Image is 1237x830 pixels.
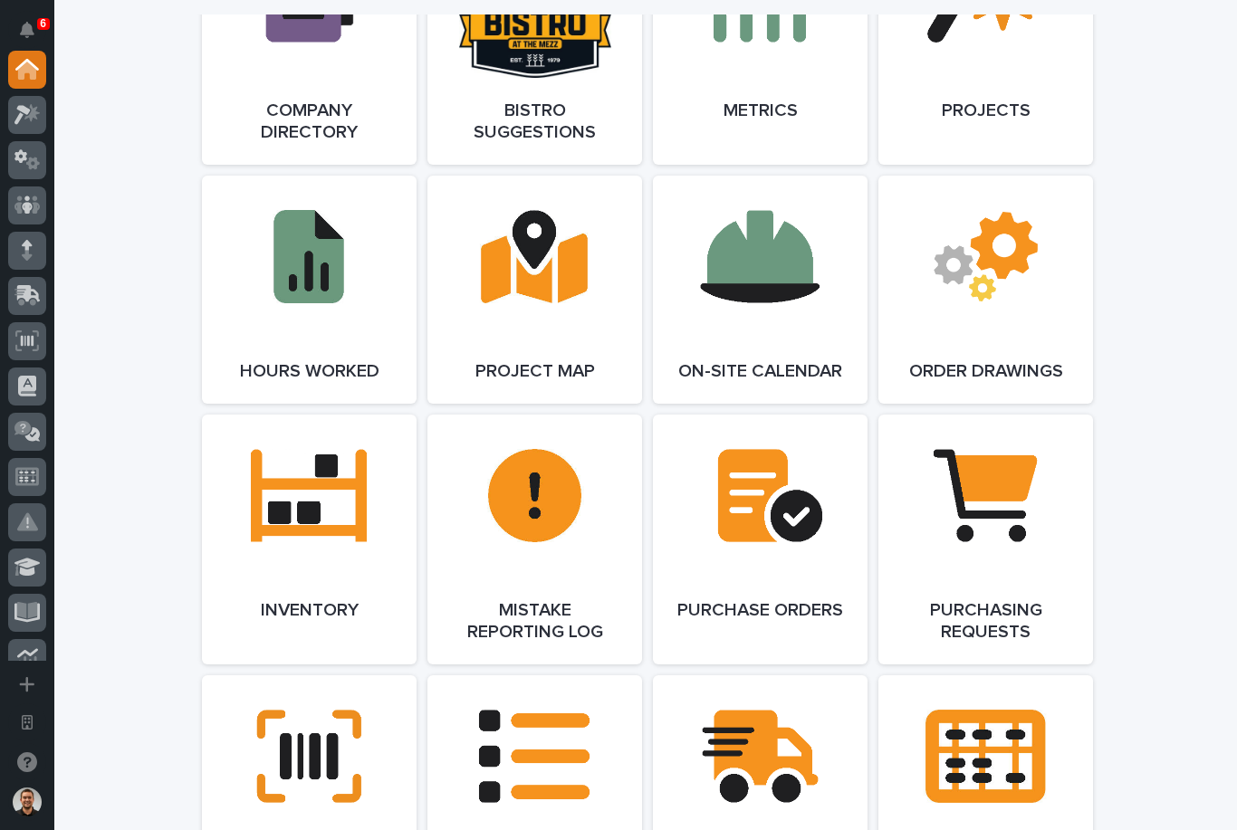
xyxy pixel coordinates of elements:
[878,176,1093,404] a: Order Drawings
[8,11,46,49] button: Notifications
[128,335,219,349] a: Powered byPylon
[18,72,330,101] p: Welcome 👋
[202,415,417,664] a: Inventory
[8,665,46,703] button: Add a new app...
[18,18,54,54] img: Stacker
[62,202,297,220] div: Start new chat
[427,176,642,404] a: Project Map
[62,220,229,234] div: We're available if you need us!
[427,415,642,664] a: Mistake Reporting Log
[308,207,330,229] button: Start new chat
[36,291,99,310] span: Help Docs
[18,293,33,308] div: 📖
[40,17,46,30] p: 6
[653,415,868,664] a: Purchase Orders
[18,202,51,234] img: 1736555164131-43832dd5-751b-4058-ba23-39d91318e5a0
[11,284,106,317] a: 📖Help Docs
[202,176,417,404] a: Hours Worked
[8,703,46,741] button: Open workspace settings
[18,101,330,130] p: How can we help?
[8,743,46,781] button: Open support chat
[653,176,868,404] a: On-Site Calendar
[23,22,46,51] div: Notifications6
[180,336,219,349] span: Pylon
[878,415,1093,664] a: Purchasing Requests
[8,783,46,821] button: users-avatar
